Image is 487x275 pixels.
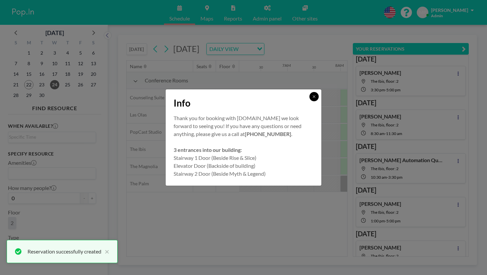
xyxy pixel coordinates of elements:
[174,147,242,153] strong: 3 entrances into our building:
[245,131,291,137] strong: [PHONE_NUMBER]
[174,170,313,178] p: Stairway 2 Door (Beside Myth & Legend)
[174,114,313,138] p: Thank you for booking with [DOMAIN_NAME] we look forward to seeing you! If you have any questions...
[101,248,109,255] button: close
[174,154,313,162] p: Stairway 1 Door (Beside Rise & Slice)
[174,97,190,109] span: Info
[174,162,313,170] p: Elevator Door (Backside of building)
[27,248,101,255] div: Reservation successfully created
